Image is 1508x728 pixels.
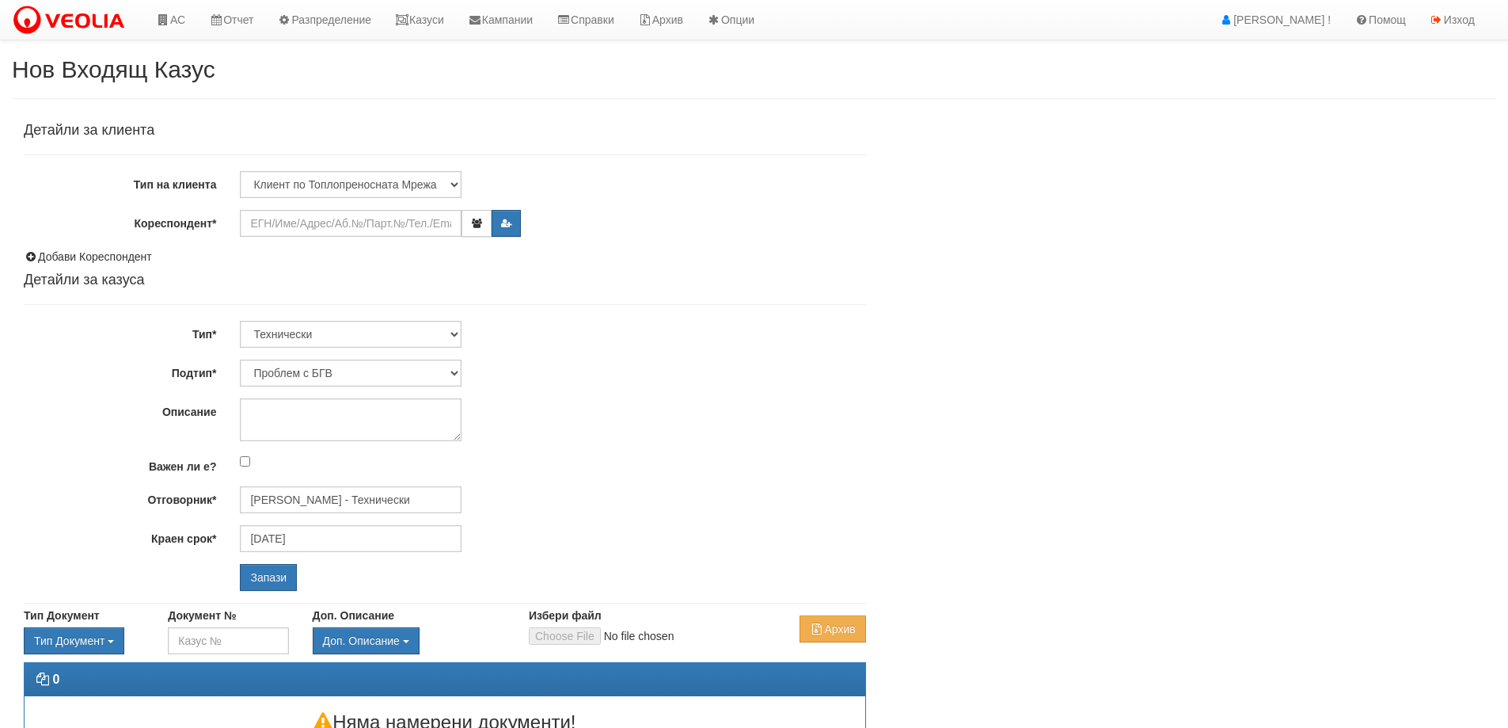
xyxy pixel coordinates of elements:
div: Добави Кореспондент [24,249,866,265]
div: Двоен клик, за изчистване на избраната стойност. [313,627,505,654]
label: Избери файл [529,608,602,623]
button: Тип Документ [24,627,124,654]
label: Кореспондент* [12,210,228,231]
input: ЕГН/Име/Адрес/Аб.№/Парт.№/Тел./Email [240,210,462,237]
span: Доп. Описание [323,635,400,647]
h2: Нов Входящ Казус [12,56,1496,82]
label: Подтип* [12,360,228,381]
button: Доп. Описание [313,627,420,654]
label: Краен срок* [12,525,228,547]
label: Отговорник* [12,486,228,508]
h4: Детайли за казуса [24,273,866,288]
input: Търсене по Име / Имейл [240,486,462,513]
div: Двоен клик, за изчистване на избраната стойност. [24,627,144,654]
img: VeoliaLogo.png [12,4,132,37]
span: Тип Документ [34,635,104,647]
label: Документ № [168,608,236,623]
input: Казус № [168,627,288,654]
input: Запази [240,564,297,591]
h4: Детайли за клиента [24,123,866,139]
button: Архив [800,616,865,642]
input: Търсене по Име / Имейл [240,525,462,552]
label: Тип на клиента [12,171,228,192]
label: Описание [12,398,228,420]
strong: 0 [52,673,59,686]
label: Тип Документ [24,608,100,623]
label: Доп. Описание [313,608,394,623]
label: Важен ли е? [12,453,228,475]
